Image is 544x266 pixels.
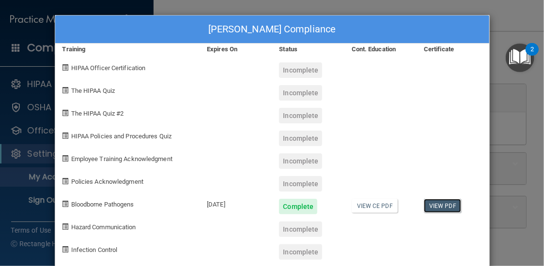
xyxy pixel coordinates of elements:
div: Training [55,44,200,55]
span: Hazard Communication [71,223,136,231]
div: Cont. Education [344,44,417,55]
button: Open Resource Center, 2 new notifications [506,44,534,72]
span: HIPAA Policies and Procedures Quiz [71,133,171,140]
span: Infection Control [71,246,118,253]
div: Incomplete [279,153,322,169]
a: View PDF [424,199,461,213]
div: [PERSON_NAME] Compliance [55,15,489,44]
span: HIPAA Officer Certification [71,64,146,72]
div: Incomplete [279,85,322,101]
div: Incomplete [279,62,322,78]
div: Expires On [200,44,272,55]
div: [DATE] [200,192,272,214]
a: View CE PDF [352,199,398,213]
div: Complete [279,199,317,214]
span: Employee Training Acknowledgment [71,155,172,163]
span: Bloodborne Pathogens [71,201,134,208]
span: The HIPAA Quiz #2 [71,110,124,117]
span: Policies Acknowledgment [71,178,143,185]
div: Certificate [417,44,489,55]
div: Incomplete [279,131,322,146]
div: Incomplete [279,244,322,260]
div: Incomplete [279,222,322,237]
span: The HIPAA Quiz [71,87,115,94]
div: Incomplete [279,108,322,123]
div: Incomplete [279,176,322,192]
div: Status [272,44,344,55]
div: 2 [530,49,534,62]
